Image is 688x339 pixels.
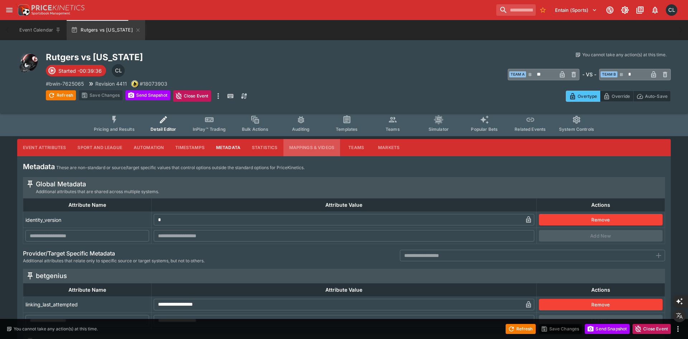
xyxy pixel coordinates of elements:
div: bwin [131,80,138,87]
span: Simulator [429,126,449,132]
button: Documentation [634,4,646,16]
span: Teams [386,126,400,132]
p: You cannot take any action(s) at this time. [14,326,98,332]
span: Auditing [292,126,310,132]
div: Start From [566,91,671,102]
th: Actions [536,283,665,296]
button: Statistics [246,139,283,156]
p: You cannot take any action(s) at this time. [582,52,666,58]
h4: Metadata [23,162,55,171]
p: Started -00:39:36 [58,67,102,75]
span: System Controls [559,126,594,132]
button: Sport and League [72,139,128,156]
div: Chad Liu [666,4,677,16]
span: Popular Bets [471,126,498,132]
h2: Copy To Clipboard [46,52,358,63]
button: Event Calendar [15,20,65,40]
div: Chad Liu [112,64,125,77]
img: PriceKinetics Logo [16,3,30,17]
button: Toggle light/dark mode [618,4,631,16]
span: Additional attributes that are shared across multiple systems. [36,188,159,195]
td: identity_version [23,212,152,228]
button: Remove [539,299,663,310]
input: search [496,4,536,16]
p: Auto-Save [645,92,668,100]
span: Bulk Actions [242,126,268,132]
button: Event Attributes [17,139,72,156]
button: Select Tenant [551,4,601,16]
p: Overtype [578,92,597,100]
p: Override [612,92,630,100]
h5: betgenius [36,272,67,280]
th: Attribute Value [152,199,537,212]
button: open drawer [3,4,16,16]
span: Team B [601,71,617,77]
button: No Bookmarks [537,4,549,16]
th: Attribute Name [23,283,152,296]
span: Detail Editor [150,126,176,132]
button: Close Event [173,90,211,102]
button: Notifications [649,4,661,16]
span: Team A [509,71,526,77]
th: Attribute Name [23,199,152,212]
button: Teams [340,139,372,156]
button: Chad Liu [664,2,679,18]
th: Attribute Value [152,283,537,296]
button: Override [600,91,633,102]
button: Remove [539,214,663,225]
h5: Global Metadata [36,180,159,188]
button: Close Event [632,324,671,334]
span: Additional attributes that relate only to specific source or target systems, but not to others. [23,257,205,264]
button: more [214,90,223,102]
div: Event type filters [88,111,600,136]
span: Related Events [515,126,546,132]
td: linking_last_attempted [23,296,152,312]
img: PriceKinetics [32,5,85,10]
button: Timestamps [169,139,210,156]
p: Copy To Clipboard [46,80,84,87]
button: Markets [372,139,405,156]
button: Metadata [210,139,246,156]
p: Revision 4411 [95,80,127,87]
img: american_football.png [17,52,40,75]
span: InPlay™ Trading [193,126,226,132]
span: Templates [336,126,358,132]
button: Send Snapshot [585,324,630,334]
span: Pricing and Results [94,126,135,132]
button: Refresh [46,90,76,100]
button: Automation [128,139,170,156]
button: Connected to PK [603,4,616,16]
h6: - VS - [582,71,596,78]
p: Copy To Clipboard [140,80,167,87]
th: Actions [536,199,665,212]
button: Refresh [506,324,536,334]
button: Send Snapshot [125,90,170,100]
h6: Provider/Target Specific Metadata [23,250,205,257]
button: Mappings & Videos [283,139,340,156]
img: bwin.png [132,81,138,87]
img: Sportsbook Management [32,12,70,15]
button: Rutgers vs [US_STATE] [67,20,145,40]
p: These are non-standard or source/target specific values that control options outside the standard... [56,164,305,171]
button: Auto-Save [633,91,671,102]
button: Overtype [566,91,600,102]
button: more [674,325,682,333]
